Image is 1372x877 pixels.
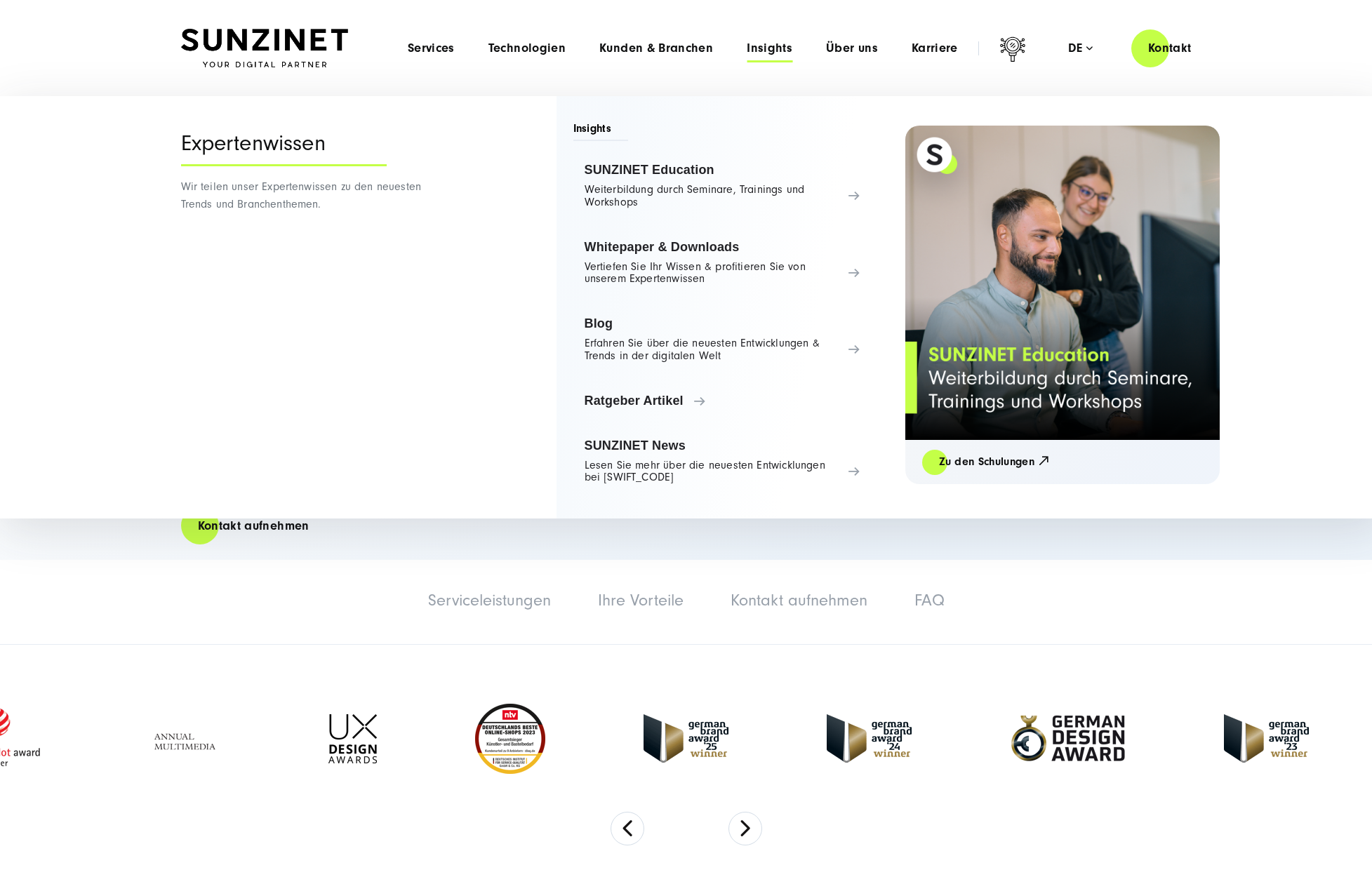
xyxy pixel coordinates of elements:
a: Ihre Vorteile [598,591,684,610]
a: Karriere [912,41,958,55]
span: Insights [573,121,629,141]
img: UX-Design-Awards - fullservice digital agentur SUNZINET [328,714,377,763]
a: Kunden & Branchen [599,41,713,55]
img: SUNZINET Full Service Digital Agentur [181,29,348,68]
button: Next [728,812,762,845]
img: German-Brand-Award - fullservice digital agentur SUNZINET [827,714,912,763]
a: FAQ [914,591,945,610]
a: Kontakt [1131,28,1208,68]
a: Insights [747,41,792,55]
div: Expertenwissen [181,131,387,166]
img: Full Service Digitalagentur - Annual Multimedia Awards [144,714,230,763]
a: Services [408,41,455,55]
a: SUNZINET News Lesen Sie mehr über die neuesten Entwicklungen bei [SWIFT_CODE] [573,429,872,495]
img: German Brand Award 2023 Winner - fullservice digital agentur SUNZINET [1224,714,1309,763]
img: German Brand Award winner 2025 - Full Service Digital Agentur SUNZINET [644,714,728,763]
a: Whitepaper & Downloads Vertiefen Sie Ihr Wissen & profitieren Sie von unserem Expertenwissen [573,230,872,296]
span: Ratgeber Artikel [585,394,860,408]
a: Ratgeber Artikel [573,384,872,417]
div: Wir teilen unser Expertenwissen zu den neuesten Trends und Branchenthemen. [181,96,444,518]
button: Previous [611,812,644,845]
img: Full service Digitalagentur SUNZINET - SUNZINET Education [905,126,1220,440]
a: SUNZINET Education Weiterbildung durch Seminare, Trainings und Workshops [573,153,872,219]
a: Über uns [826,41,878,55]
img: German-Design-Award - fullservice digital agentur SUNZINET [1010,714,1126,763]
a: Serviceleistungen [428,591,551,610]
a: Zu den Schulungen 🡥 [922,454,1067,470]
a: Kontakt aufnehmen [181,506,326,546]
img: Deutschlands beste Online Shops 2023 - boesner - Kunde - SUNZINET [475,704,545,774]
div: de [1068,41,1093,55]
a: Kontakt aufnehmen [731,591,867,610]
a: Technologien [488,41,566,55]
a: Blog Erfahren Sie über die neuesten Entwicklungen & Trends in der digitalen Welt [573,307,872,373]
